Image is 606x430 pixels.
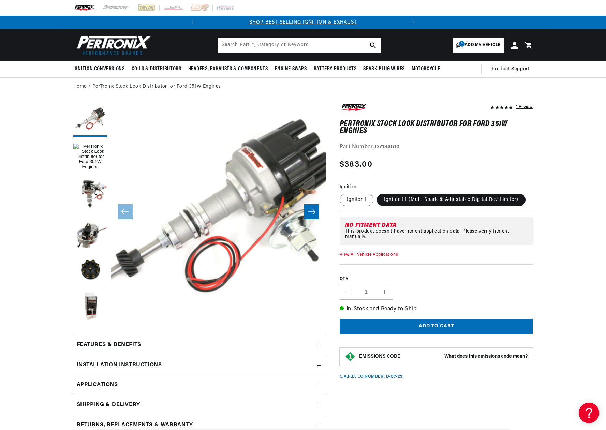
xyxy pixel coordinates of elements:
[73,395,326,415] summary: Shipping & Delivery
[340,194,373,206] label: Ignitor I
[275,65,307,73] span: Engine Swaps
[73,83,87,90] a: Home
[340,319,533,334] button: Add to cart
[271,61,310,77] summary: Engine Swaps
[340,374,403,380] p: C.A.R.B. EO Number: D-57-23
[73,215,107,249] button: Load image 3 in gallery view
[459,41,465,47] span: 3
[77,381,118,389] span: Applications
[407,16,420,29] button: Translation missing: en.sections.announcements.next_announcement
[375,144,400,150] strong: D7134610
[128,61,185,77] summary: Coils & Distributors
[492,65,530,73] span: Product Support
[304,204,319,219] button: Slide right
[218,38,381,53] input: Search Part #, Category or Keyword
[516,103,533,111] div: 1 Review
[345,223,530,228] div: No Fitment Data
[73,103,326,321] media-gallery: Gallery Viewer
[465,42,500,48] span: Add my vehicle
[199,19,407,26] div: Announcement
[73,355,326,375] summary: Installation instructions
[73,290,107,324] button: Load image 5 in gallery view
[412,65,440,73] span: Motorcycle
[73,103,107,137] button: Load image 6 in gallery view
[359,354,528,360] button: EMISSIONS CODEWhat does this emissions code mean?
[360,61,408,77] summary: Spark Plug Wires
[314,65,357,73] span: Battery Products
[92,83,221,90] a: PerTronix Stock Look Distributor for Ford 351W Engines
[366,38,381,53] button: search button
[340,183,357,191] legend: Ignition
[340,253,398,257] a: View All Vehicle Applications
[199,19,407,26] div: 1 of 2
[77,361,162,370] h2: Installation instructions
[444,354,528,359] strong: What does this emissions code mean?
[56,16,550,29] slideshow-component: Translation missing: en.sections.announcements.announcement_bar
[77,341,141,350] h2: Features & Benefits
[188,65,268,73] span: Headers, Exhausts & Components
[73,61,128,77] summary: Ignition Conversions
[453,38,503,53] a: 3Add my vehicle
[118,204,133,219] button: Slide left
[377,194,526,206] label: Ignitor III (Multi Spark & Adjustable Digital Rev Limiter)
[73,375,326,395] a: Applications
[73,65,125,73] span: Ignition Conversions
[310,61,360,77] summary: Battery Products
[408,61,444,77] summary: Motorcycle
[359,354,400,359] strong: EMISSIONS CODE
[73,253,107,287] button: Load image 4 in gallery view
[492,61,533,77] summary: Product Support
[73,33,152,57] img: Pertronix
[345,229,530,240] div: This product doesn't have fitment application data. Please verify fitment manually.
[340,143,533,152] div: Part Number:
[185,61,271,77] summary: Headers, Exhausts & Components
[73,140,107,174] button: Load image 1 in gallery view
[249,20,357,25] a: SHOP BEST SELLING IGNITION & EXHAUST
[363,65,405,73] span: Spark Plug Wires
[132,65,181,73] span: Coils & Distributors
[340,276,533,282] label: QTY
[340,305,533,314] p: In-Stock and Ready to Ship
[77,401,140,410] h2: Shipping & Delivery
[77,421,193,430] h2: Returns, Replacements & Warranty
[73,335,326,355] summary: Features & Benefits
[340,159,372,171] span: $383.00
[345,351,356,362] img: Emissions code
[340,121,533,135] h1: PerTronix Stock Look Distributor for Ford 351W Engines
[186,16,199,29] button: Translation missing: en.sections.announcements.previous_announcement
[73,83,533,90] nav: breadcrumbs
[73,178,107,212] button: Load image 2 in gallery view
